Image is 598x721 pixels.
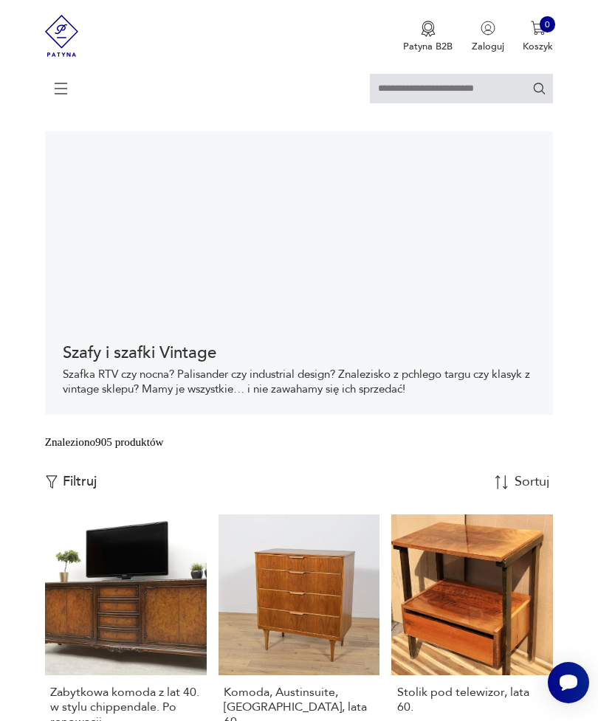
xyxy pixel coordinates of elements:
p: Zaloguj [472,40,504,53]
img: Ikonka użytkownika [481,21,495,35]
a: Ikona medaluPatyna B2B [403,21,453,53]
button: 0Koszyk [523,21,553,53]
h1: Szafy i szafki Vintage [63,344,536,362]
img: Ikonka filtrowania [45,475,58,489]
h3: Stolik pod telewizor, lata 60. [397,685,548,714]
button: Filtruj [45,474,97,490]
img: Sort Icon [495,475,509,489]
div: Znaleziono 905 produktów [45,434,164,450]
button: Szukaj [532,81,546,95]
div: 0 [540,16,556,32]
div: Sortuj według daty dodania [515,475,551,489]
p: Filtruj [63,474,97,490]
p: Koszyk [523,40,553,53]
button: Zaloguj [472,21,504,53]
iframe: Smartsupp widget button [548,662,589,703]
p: Patyna B2B [403,40,453,53]
button: Patyna B2B [403,21,453,53]
p: Szafka RTV czy nocna? Palisander czy industrial design? Znalezisko z pchlego targu czy klasyk z v... [63,368,536,397]
img: Ikona medalu [421,21,436,37]
img: Ikona koszyka [531,21,546,35]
